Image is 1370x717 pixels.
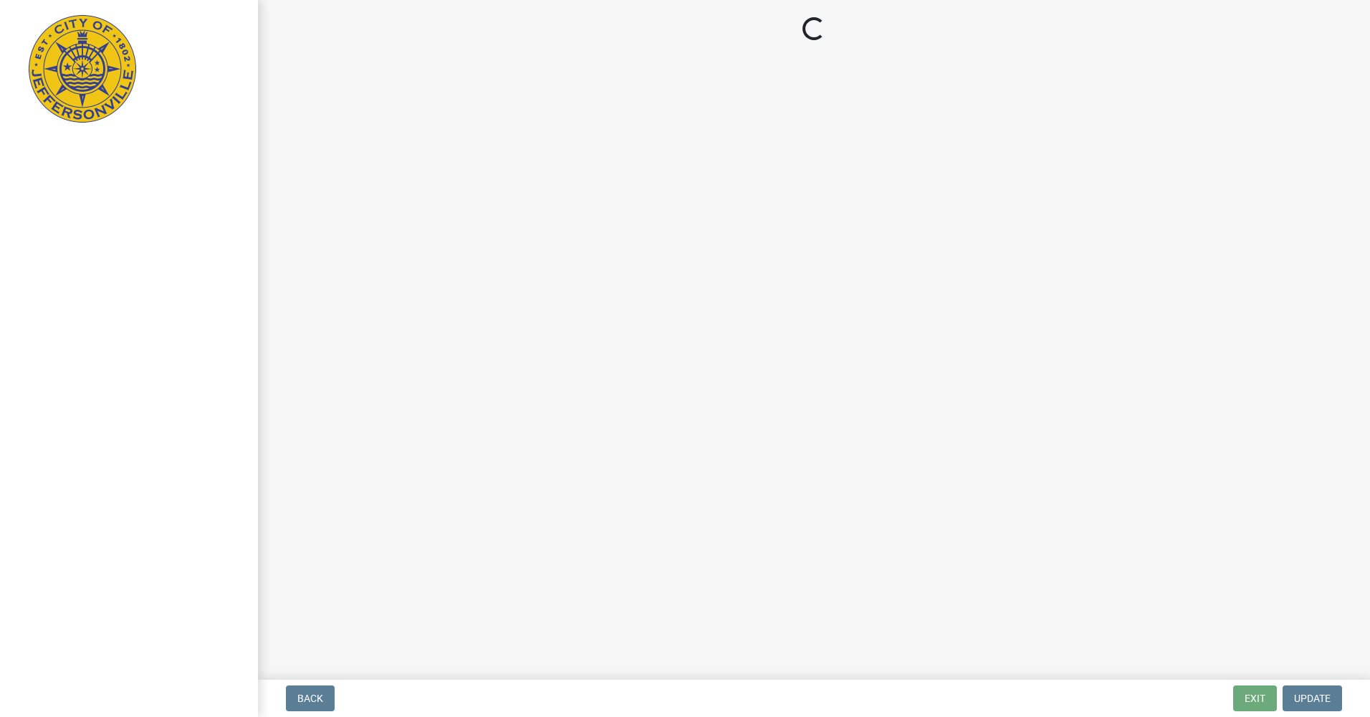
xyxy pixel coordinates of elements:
[29,15,136,123] img: City of Jeffersonville, Indiana
[297,693,323,704] span: Back
[1294,693,1331,704] span: Update
[1283,685,1342,711] button: Update
[286,685,335,711] button: Back
[1233,685,1277,711] button: Exit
